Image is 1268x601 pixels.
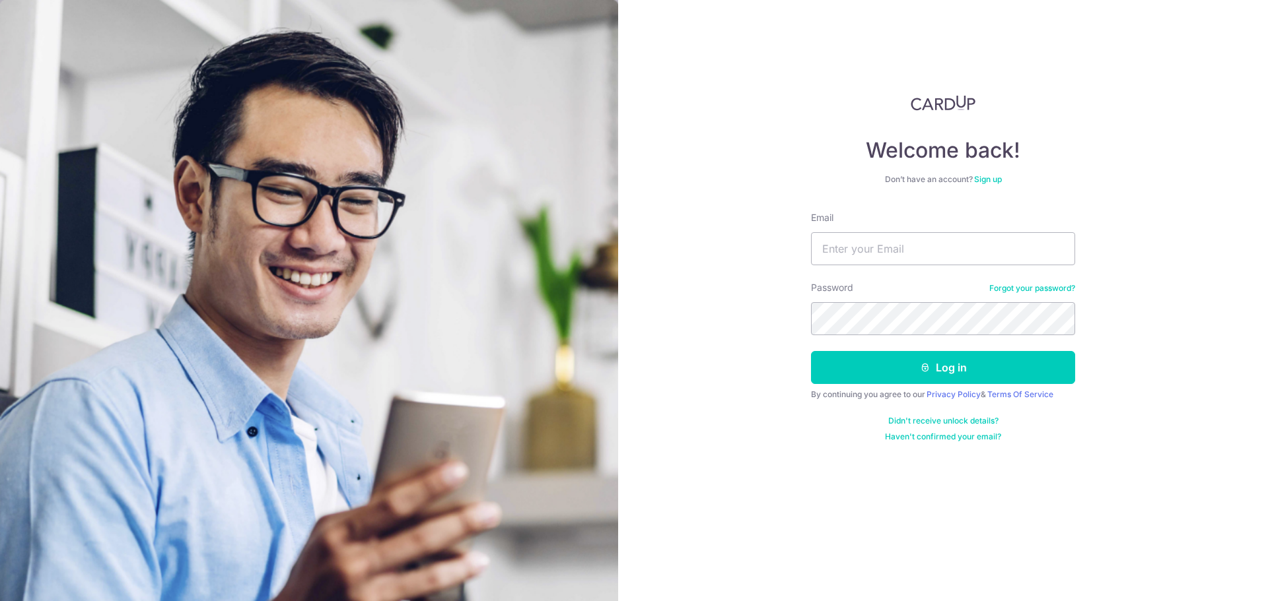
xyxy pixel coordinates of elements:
img: CardUp Logo [911,95,975,111]
a: Terms Of Service [987,389,1053,399]
label: Password [811,281,853,294]
a: Forgot your password? [989,283,1075,294]
div: Don’t have an account? [811,174,1075,185]
input: Enter your Email [811,232,1075,265]
h4: Welcome back! [811,137,1075,164]
div: By continuing you agree to our & [811,389,1075,400]
a: Didn't receive unlock details? [888,416,999,426]
button: Log in [811,351,1075,384]
a: Haven't confirmed your email? [885,431,1001,442]
a: Privacy Policy [927,389,981,399]
a: Sign up [974,174,1002,184]
label: Email [811,211,833,224]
